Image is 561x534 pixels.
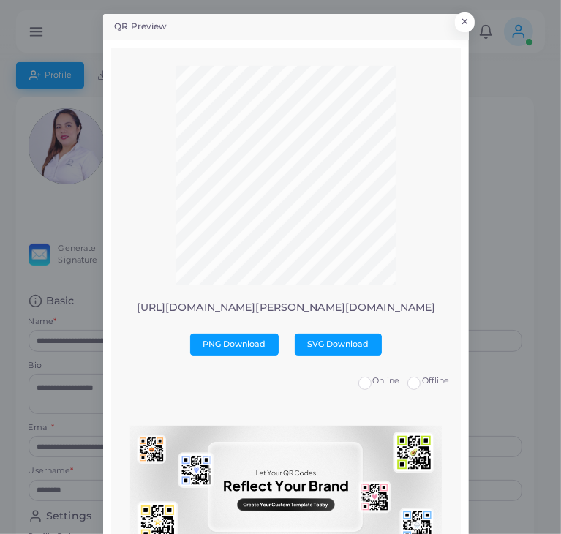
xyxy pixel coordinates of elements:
button: PNG Download [190,334,279,356]
span: Online [372,375,399,386]
button: SVG Download [295,334,382,356]
span: SVG Download [308,339,369,349]
span: Offline [422,375,450,386]
p: [URL][DOMAIN_NAME][PERSON_NAME][DOMAIN_NAME] [122,301,449,314]
button: Close [455,12,475,31]
h5: QR Preview [114,20,167,33]
span: PNG Download [203,339,266,349]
